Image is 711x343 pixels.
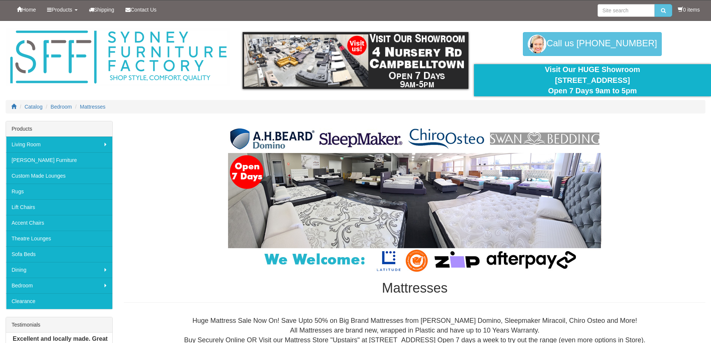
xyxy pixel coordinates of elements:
a: Mattresses [80,104,105,110]
a: Sofa Beds [6,246,112,262]
a: Products [41,0,83,19]
a: Bedroom [6,278,112,293]
a: Bedroom [51,104,72,110]
a: Contact Us [120,0,162,19]
a: Theatre Lounges [6,231,112,246]
span: Products [52,7,72,13]
a: Accent Chairs [6,215,112,231]
a: Shipping [83,0,120,19]
a: Rugs [6,184,112,199]
img: Mattresses [228,125,601,273]
a: Home [11,0,41,19]
a: [PERSON_NAME] Furniture [6,152,112,168]
img: showroom.gif [243,32,468,89]
a: Lift Chairs [6,199,112,215]
h1: Mattresses [124,281,705,296]
span: Home [22,7,36,13]
span: Contact Us [131,7,156,13]
span: Shipping [94,7,115,13]
div: Visit Our HUGE Showroom [STREET_ADDRESS] Open 7 Days 9am to 5pm [480,64,705,96]
a: Dining [6,262,112,278]
img: Sydney Furniture Factory [6,28,230,86]
input: Site search [598,4,655,17]
a: Catalog [25,104,43,110]
a: Custom Made Lounges [6,168,112,184]
li: 0 items [678,6,700,13]
div: Testimonials [6,317,112,333]
a: Living Room [6,137,112,152]
div: Products [6,121,112,137]
a: Clearance [6,293,112,309]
